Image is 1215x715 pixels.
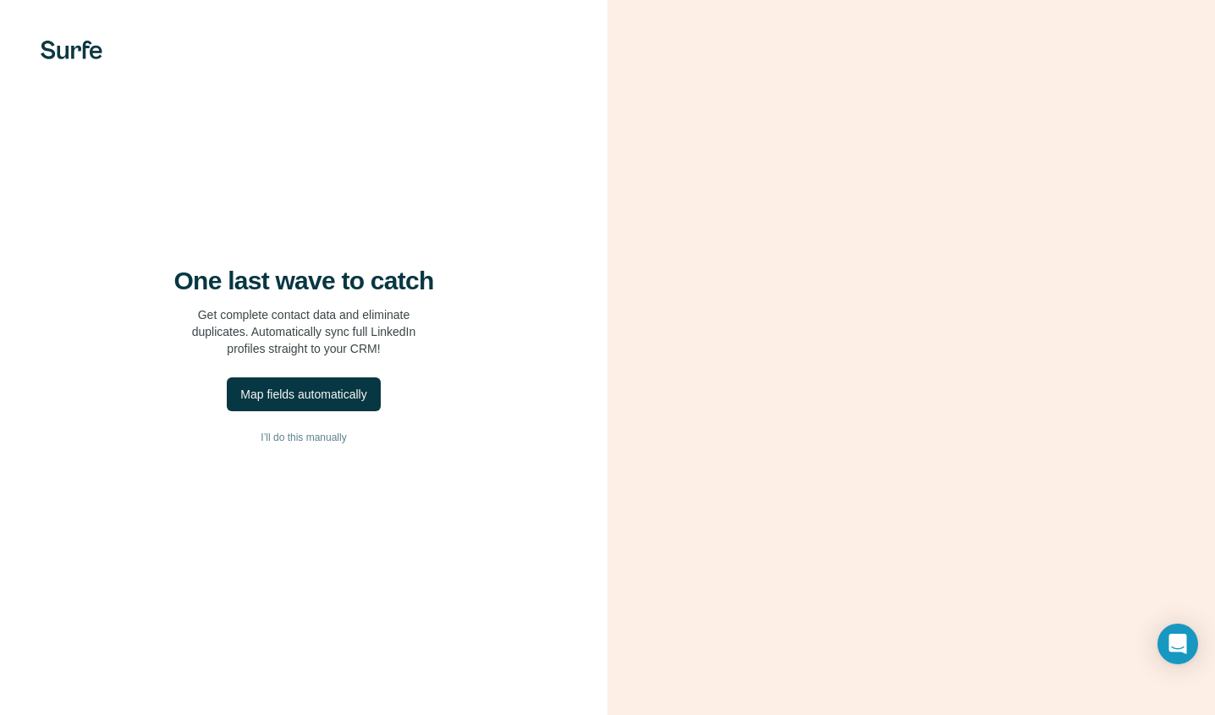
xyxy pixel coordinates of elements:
button: I’ll do this manually [34,425,574,450]
div: Open Intercom Messenger [1157,624,1198,664]
h4: One last wave to catch [174,266,434,296]
div: Map fields automatically [240,386,366,403]
img: Surfe's logo [41,41,102,59]
p: Get complete contact data and eliminate duplicates. Automatically sync full LinkedIn profiles str... [192,306,416,357]
span: I’ll do this manually [261,430,346,445]
button: Map fields automatically [227,377,380,411]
